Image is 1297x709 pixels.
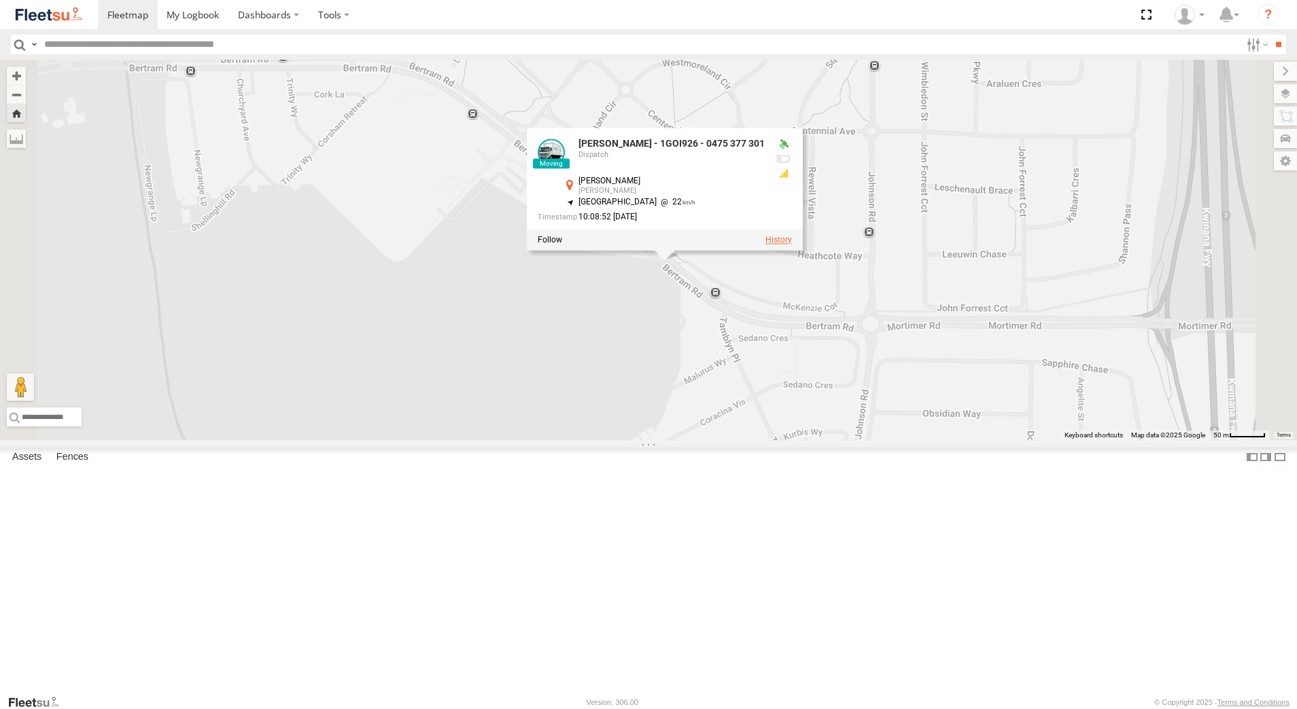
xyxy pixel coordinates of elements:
img: fleetsu-logo-horizontal.svg [14,5,84,24]
button: Drag Pegman onto the map to open Street View [7,374,34,401]
label: Hide Summary Table [1273,448,1287,467]
div: [PERSON_NAME] [578,187,765,196]
button: Zoom in [7,67,26,85]
span: 50 m [1213,431,1229,439]
a: Terms and Conditions [1217,698,1290,706]
button: Keyboard shortcuts [1065,431,1123,440]
label: Realtime tracking of Asset [538,235,562,244]
i: ? [1258,4,1279,26]
div: Version: 306.00 [587,698,638,706]
div: [PERSON_NAME] [578,177,765,186]
label: Map Settings [1274,151,1297,170]
div: Dispatch [578,151,765,159]
a: Visit our Website [7,695,70,709]
div: Valid GPS Fix [776,139,792,150]
div: TheMaker Systems [1170,5,1209,25]
label: Dock Summary Table to the Left [1245,448,1259,467]
span: 22 [657,198,695,207]
label: Assets [5,448,48,467]
label: Search Query [29,35,39,54]
a: Terms (opens in new tab) [1277,433,1291,438]
label: Dock Summary Table to the Right [1259,448,1273,467]
span: [GEOGRAPHIC_DATA] [578,198,657,207]
div: GSM Signal = 3 [776,168,792,179]
label: Measure [7,129,26,148]
span: Map data ©2025 Google [1131,431,1205,439]
div: Battery Remaining: 4.2v [776,154,792,165]
label: Search Filter Options [1241,35,1270,54]
button: Zoom out [7,85,26,104]
div: Date/time of location update [538,213,765,221]
button: Zoom Home [7,104,26,122]
button: Map scale: 50 m per 50 pixels [1209,431,1270,440]
div: [PERSON_NAME] - 1GOI926 - 0475 377 301 [578,139,765,149]
label: Fences [50,448,95,467]
label: View Asset History [765,235,792,244]
div: © Copyright 2025 - [1154,698,1290,706]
